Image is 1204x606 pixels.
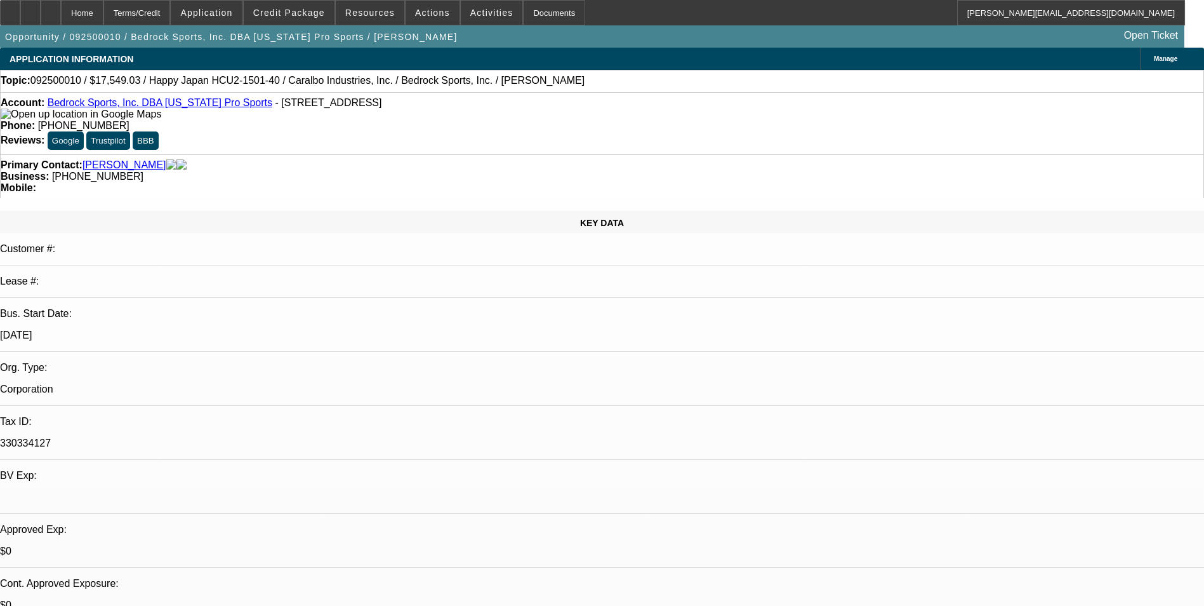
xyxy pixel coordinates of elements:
[470,8,513,18] span: Activities
[10,54,133,64] span: APPLICATION INFORMATION
[1154,55,1177,62] span: Manage
[580,218,624,228] span: KEY DATA
[1,159,83,171] strong: Primary Contact:
[176,159,187,171] img: linkedin-icon.png
[1,135,44,145] strong: Reviews:
[83,159,166,171] a: [PERSON_NAME]
[1,109,161,119] a: View Google Maps
[48,97,272,108] a: Bedrock Sports, Inc. DBA [US_STATE] Pro Sports
[406,1,460,25] button: Actions
[30,75,585,86] span: 092500010 / $17,549.03 / Happy Japan HCU2-1501-40 / Caralbo Industries, Inc. / Bedrock Sports, In...
[86,131,129,150] button: Trustpilot
[336,1,404,25] button: Resources
[48,131,84,150] button: Google
[1,182,36,193] strong: Mobile:
[133,131,159,150] button: BBB
[275,97,381,108] span: - [STREET_ADDRESS]
[253,8,325,18] span: Credit Package
[1119,25,1183,46] a: Open Ticket
[244,1,334,25] button: Credit Package
[5,32,458,42] span: Opportunity / 092500010 / Bedrock Sports, Inc. DBA [US_STATE] Pro Sports / [PERSON_NAME]
[1,109,161,120] img: Open up location in Google Maps
[461,1,523,25] button: Activities
[415,8,450,18] span: Actions
[180,8,232,18] span: Application
[166,159,176,171] img: facebook-icon.png
[1,75,30,86] strong: Topic:
[38,120,129,131] span: [PHONE_NUMBER]
[1,120,35,131] strong: Phone:
[1,171,49,182] strong: Business:
[171,1,242,25] button: Application
[345,8,395,18] span: Resources
[1,97,44,108] strong: Account:
[52,171,143,182] span: [PHONE_NUMBER]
